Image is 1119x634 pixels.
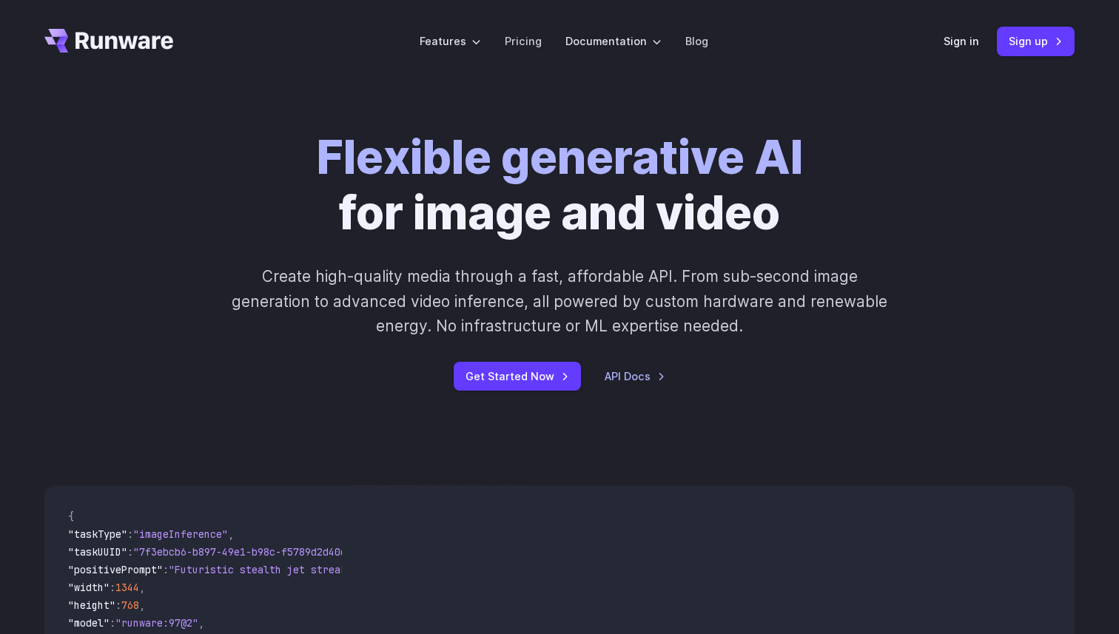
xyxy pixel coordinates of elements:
a: Blog [685,33,708,50]
span: "7f3ebcb6-b897-49e1-b98c-f5789d2d40d7" [133,545,358,559]
span: : [127,527,133,541]
span: , [228,527,234,541]
span: 1344 [115,581,139,594]
a: Sign up [997,27,1075,55]
span: , [198,616,204,630]
span: "taskUUID" [68,545,127,559]
p: Create high-quality media through a fast, affordable API. From sub-second image generation to adv... [230,264,890,338]
span: : [115,598,121,612]
span: , [139,581,145,594]
span: "height" [68,598,115,612]
a: Sign in [944,33,979,50]
span: "positivePrompt" [68,563,163,576]
label: Documentation [565,33,662,50]
span: "model" [68,616,110,630]
label: Features [420,33,481,50]
span: 768 [121,598,139,612]
a: Get Started Now [454,362,581,391]
span: : [163,563,169,576]
strong: Flexible generative AI [317,129,803,185]
h1: for image and video [317,130,803,240]
a: Pricing [505,33,542,50]
a: Go to / [44,29,173,53]
span: : [110,616,115,630]
span: , [139,598,145,612]
span: "imageInference" [133,527,228,541]
span: { [68,510,74,523]
a: API Docs [605,368,665,385]
span: "taskType" [68,527,127,541]
span: : [127,545,133,559]
span: "width" [68,581,110,594]
span: "runware:97@2" [115,616,198,630]
span: : [110,581,115,594]
span: "Futuristic stealth jet streaking through a neon-lit cityscape with glowing purple exhaust" [169,563,708,576]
